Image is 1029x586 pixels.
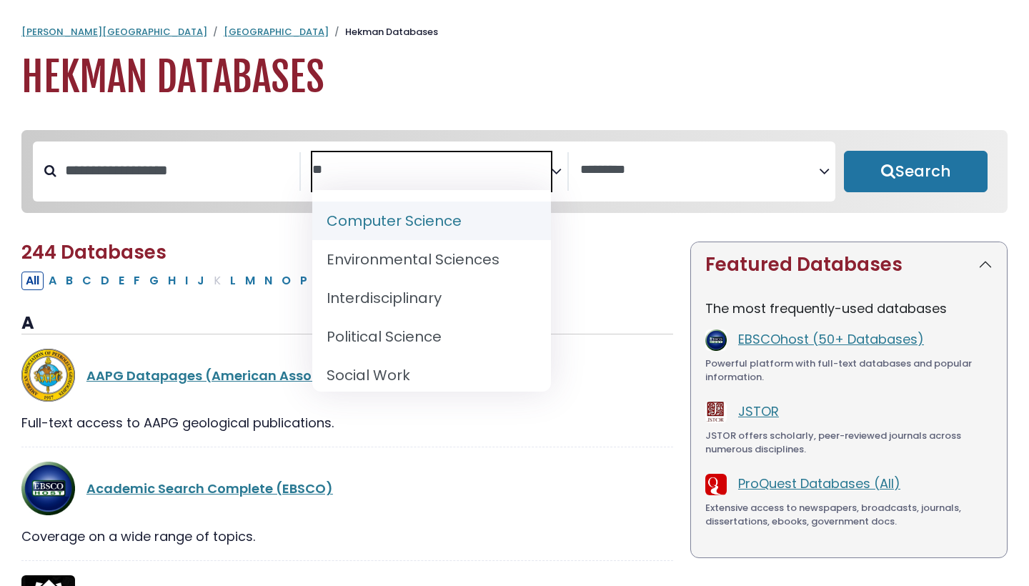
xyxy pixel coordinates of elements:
a: ProQuest Databases (All) [738,475,900,492]
div: Alpha-list to filter by first letter of database name [21,271,504,289]
h1: Hekman Databases [21,54,1008,101]
div: JSTOR offers scholarly, peer-reviewed journals across numerous disciplines. [705,429,993,457]
a: EBSCOhost (50+ Databases) [738,330,924,348]
button: Filter Results F [129,272,144,290]
h3: A [21,313,673,334]
a: JSTOR [738,402,779,420]
li: Computer Science [312,202,551,240]
li: Social Work [312,356,551,394]
button: Filter Results I [181,272,192,290]
a: Academic Search Complete (EBSCO) [86,480,333,497]
button: Filter Results N [260,272,277,290]
button: Filter Results M [241,272,259,290]
li: Political Science [312,317,551,356]
button: Filter Results C [78,272,96,290]
nav: Search filters [21,130,1008,213]
button: Filter Results D [96,272,114,290]
input: Search database by title or keyword [56,159,299,182]
textarea: Search [580,163,819,178]
textarea: Search [312,163,551,178]
button: Filter Results G [145,272,163,290]
button: Filter Results J [193,272,209,290]
a: AAPG Datapages (American Association of Petroleum Geologists) [86,367,529,384]
div: Extensive access to newspapers, broadcasts, journals, dissertations, ebooks, government docs. [705,501,993,529]
div: Powerful platform with full-text databases and popular information. [705,357,993,384]
button: Filter Results O [277,272,295,290]
button: Featured Databases [691,242,1007,287]
button: Filter Results B [61,272,77,290]
nav: breadcrumb [21,25,1008,39]
li: Environmental Sciences [312,240,551,279]
span: 244 Databases [21,239,166,265]
button: Filter Results A [44,272,61,290]
a: [GEOGRAPHIC_DATA] [224,25,329,39]
button: Submit for Search Results [844,151,988,192]
a: [PERSON_NAME][GEOGRAPHIC_DATA] [21,25,207,39]
div: Coverage on a wide range of topics. [21,527,673,546]
p: The most frequently-used databases [705,299,993,318]
button: Filter Results H [164,272,180,290]
div: Full-text access to AAPG geological publications. [21,413,673,432]
button: Filter Results L [226,272,240,290]
button: Filter Results E [114,272,129,290]
button: All [21,272,44,290]
li: Hekman Databases [329,25,438,39]
button: Filter Results P [296,272,312,290]
li: Interdisciplinary [312,279,551,317]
